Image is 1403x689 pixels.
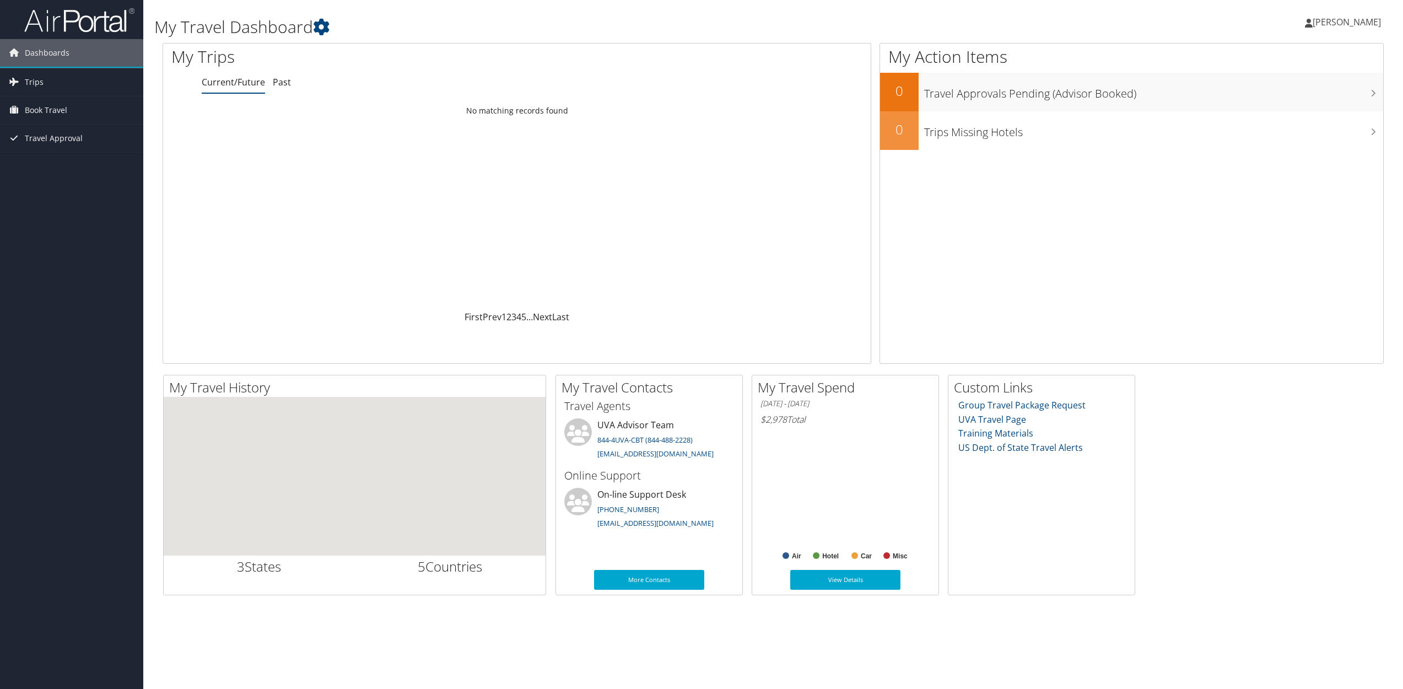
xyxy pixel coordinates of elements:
td: No matching records found [163,101,871,121]
h2: Custom Links [954,378,1135,397]
span: … [526,311,533,323]
a: Past [273,76,291,88]
h2: My Travel Contacts [562,378,742,397]
h2: States [172,557,347,576]
a: 1 [501,311,506,323]
h1: My Action Items [880,45,1383,68]
span: Book Travel [25,96,67,124]
span: 3 [237,557,245,575]
a: [PHONE_NUMBER] [597,504,659,514]
span: $2,978 [760,413,787,426]
span: [PERSON_NAME] [1313,16,1381,28]
a: UVA Travel Page [958,413,1026,426]
h6: Total [760,413,930,426]
h3: Trips Missing Hotels [924,119,1383,140]
h3: Travel Agents [564,399,734,414]
text: Air [792,552,801,560]
h2: 0 [880,82,919,100]
h2: My Travel History [169,378,546,397]
h2: Countries [363,557,538,576]
text: Car [861,552,872,560]
a: 3 [511,311,516,323]
a: US Dept. of State Travel Alerts [958,442,1083,454]
h3: Travel Approvals Pending (Advisor Booked) [924,80,1383,101]
a: 844-4UVA-CBT (844-488-2228) [597,435,693,445]
a: 5 [521,311,526,323]
h1: My Travel Dashboard [154,15,979,39]
a: 0Travel Approvals Pending (Advisor Booked) [880,73,1383,111]
h3: Online Support [564,468,734,483]
a: 2 [506,311,511,323]
a: More Contacts [594,570,704,590]
li: On-line Support Desk [559,488,740,533]
a: Last [552,311,569,323]
h2: My Travel Spend [758,378,938,397]
h1: My Trips [171,45,568,68]
a: Training Materials [958,427,1033,439]
a: 4 [516,311,521,323]
a: [EMAIL_ADDRESS][DOMAIN_NAME] [597,449,714,459]
span: Dashboards [25,39,69,67]
a: Prev [483,311,501,323]
span: Travel Approval [25,125,83,152]
a: View Details [790,570,900,590]
a: Group Travel Package Request [958,399,1086,411]
h6: [DATE] - [DATE] [760,399,930,409]
text: Hotel [822,552,839,560]
a: Next [533,311,552,323]
span: Trips [25,68,44,96]
img: airportal-logo.png [24,7,134,33]
h2: 0 [880,120,919,139]
a: 0Trips Missing Hotels [880,111,1383,150]
a: Current/Future [202,76,265,88]
a: [PERSON_NAME] [1305,6,1392,39]
text: Misc [893,552,908,560]
a: [EMAIL_ADDRESS][DOMAIN_NAME] [597,518,714,528]
span: 5 [418,557,425,575]
li: UVA Advisor Team [559,418,740,464]
a: First [465,311,483,323]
